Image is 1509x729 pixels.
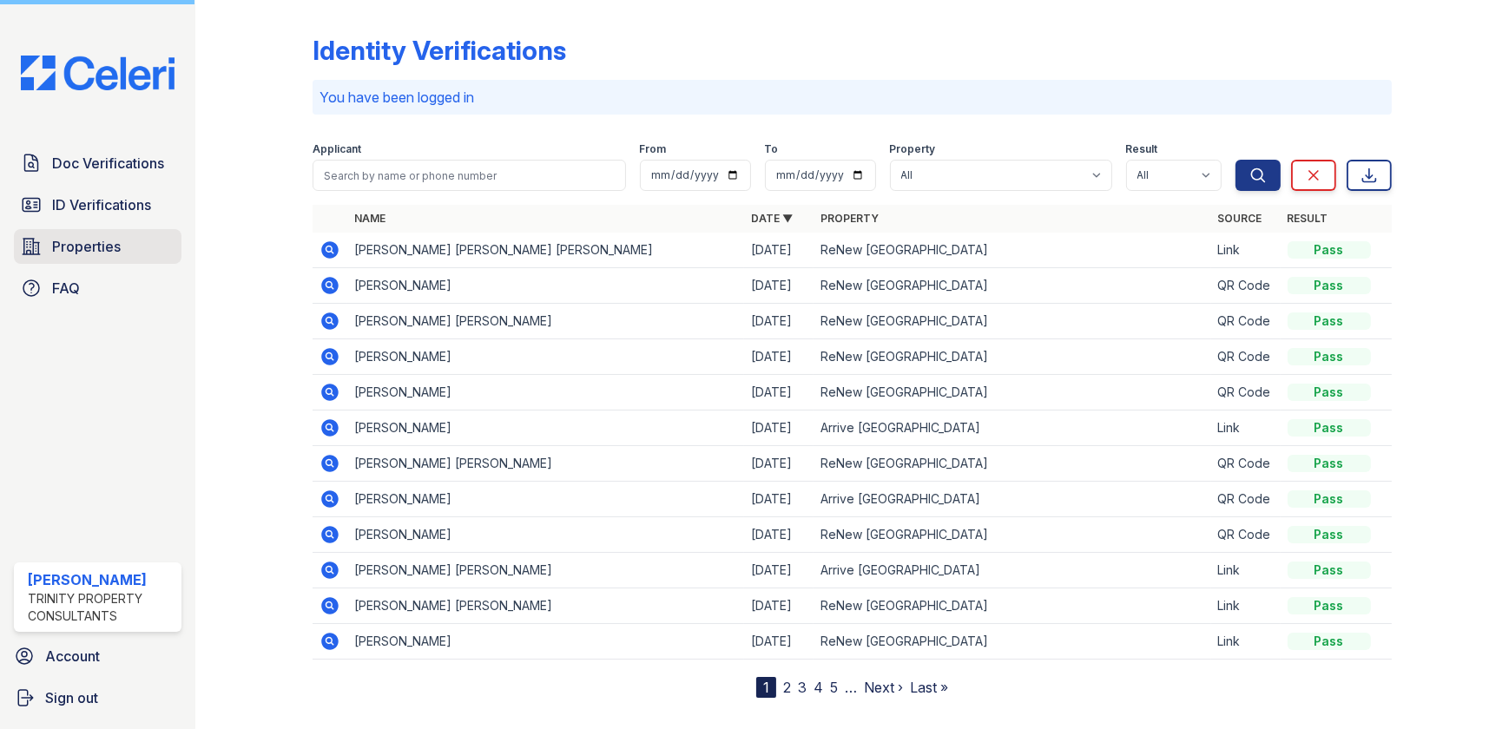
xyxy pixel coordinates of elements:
td: [DATE] [744,233,814,268]
td: Link [1211,553,1281,588]
a: Properties [14,229,181,264]
a: 2 [783,679,791,696]
td: ReNew [GEOGRAPHIC_DATA] [814,233,1210,268]
div: Pass [1288,384,1371,401]
td: QR Code [1211,304,1281,339]
a: Date ▼ [751,212,793,225]
td: [DATE] [744,339,814,375]
td: [PERSON_NAME] [PERSON_NAME] [347,588,744,624]
div: Pass [1288,277,1371,294]
td: Link [1211,410,1281,446]
td: Arrive [GEOGRAPHIC_DATA] [814,482,1210,517]
input: Search by name or phone number [313,160,625,191]
label: Result [1126,142,1158,156]
span: ID Verifications [52,194,151,215]
label: To [765,142,779,156]
td: [PERSON_NAME] [PERSON_NAME] [347,553,744,588]
td: [PERSON_NAME] [PERSON_NAME] [PERSON_NAME] [347,233,744,268]
td: [DATE] [744,375,814,410]
td: Link [1211,624,1281,660]
span: Sign out [45,687,98,708]
iframe: chat widget [1436,660,1492,712]
span: Doc Verifications [52,153,164,174]
td: [DATE] [744,624,814,660]
td: [PERSON_NAME] [347,268,744,304]
div: Pass [1288,348,1371,365]
span: Account [45,646,100,667]
td: QR Code [1211,517,1281,553]
td: Link [1211,233,1281,268]
td: ReNew [GEOGRAPHIC_DATA] [814,517,1210,553]
div: Pass [1288,490,1371,508]
td: [PERSON_NAME] [PERSON_NAME] [347,304,744,339]
a: Account [7,639,188,673]
div: [PERSON_NAME] [28,569,175,590]
a: Sign out [7,680,188,715]
td: ReNew [GEOGRAPHIC_DATA] [814,375,1210,410]
a: Result [1288,212,1328,225]
span: Properties [52,236,121,257]
label: Property [890,142,936,156]
td: [PERSON_NAME] [347,410,744,446]
div: Pass [1288,526,1371,543]
span: … [845,677,857,698]
td: QR Code [1211,446,1281,482]
a: 3 [798,679,807,696]
td: QR Code [1211,268,1281,304]
td: ReNew [GEOGRAPHIC_DATA] [814,624,1210,660]
td: ReNew [GEOGRAPHIC_DATA] [814,304,1210,339]
td: [DATE] [744,588,814,624]
a: Doc Verifications [14,146,181,181]
td: [PERSON_NAME] [347,624,744,660]
div: Identity Verifications [313,35,566,66]
div: Pass [1288,633,1371,650]
img: CE_Logo_Blue-a8612792a0a2168367f1c8372b55b34899dd931a85d93a1a3d3e32e68fde9ad4.png [7,56,188,90]
div: Pass [1288,419,1371,437]
td: [DATE] [744,482,814,517]
div: Trinity Property Consultants [28,590,175,625]
td: [PERSON_NAME] [347,517,744,553]
a: Last » [910,679,948,696]
a: Source [1218,212,1262,225]
a: FAQ [14,271,181,305]
td: [PERSON_NAME] [347,339,744,375]
a: Property [820,212,879,225]
td: [PERSON_NAME] [PERSON_NAME] [347,446,744,482]
td: [DATE] [744,304,814,339]
td: [DATE] [744,553,814,588]
td: QR Code [1211,339,1281,375]
td: ReNew [GEOGRAPHIC_DATA] [814,588,1210,624]
a: ID Verifications [14,187,181,222]
td: [PERSON_NAME] [347,482,744,517]
td: Arrive [GEOGRAPHIC_DATA] [814,553,1210,588]
div: Pass [1288,597,1371,614]
div: Pass [1288,312,1371,330]
div: 1 [756,677,776,698]
p: You have been logged in [320,87,1384,108]
td: ReNew [GEOGRAPHIC_DATA] [814,339,1210,375]
td: [DATE] [744,517,814,553]
td: Arrive [GEOGRAPHIC_DATA] [814,410,1210,446]
div: Pass [1288,455,1371,472]
div: Pass [1288,562,1371,579]
td: [DATE] [744,410,814,446]
td: [DATE] [744,446,814,482]
td: Link [1211,588,1281,624]
label: From [640,142,667,156]
span: FAQ [52,278,80,299]
td: QR Code [1211,375,1281,410]
td: [DATE] [744,268,814,304]
td: QR Code [1211,482,1281,517]
label: Applicant [313,142,361,156]
td: [PERSON_NAME] [347,375,744,410]
a: Next › [864,679,903,696]
td: ReNew [GEOGRAPHIC_DATA] [814,268,1210,304]
div: Pass [1288,241,1371,259]
a: 4 [814,679,823,696]
td: ReNew [GEOGRAPHIC_DATA] [814,446,1210,482]
a: 5 [830,679,838,696]
a: Name [354,212,385,225]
